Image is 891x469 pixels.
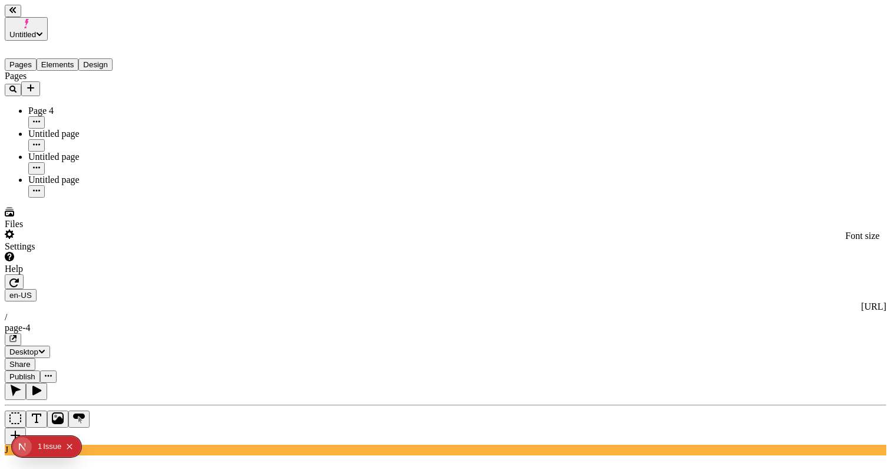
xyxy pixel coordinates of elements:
[5,445,886,455] div: J
[5,71,146,81] div: Pages
[5,264,146,274] div: Help
[28,129,146,139] div: Untitled page
[28,106,146,116] div: Page 4
[9,372,35,381] span: Publish
[5,346,50,358] button: Desktop
[9,347,38,356] span: Desktop
[68,411,90,428] button: Button
[5,219,146,229] div: Files
[5,289,37,301] button: Open locale picker
[5,58,37,71] button: Pages
[37,58,79,71] button: Elements
[5,241,146,252] div: Settings
[5,411,26,428] button: Box
[5,358,35,370] button: Share
[846,231,880,241] div: Font size
[28,152,146,162] div: Untitled page
[47,411,68,428] button: Image
[26,411,47,428] button: Text
[5,312,886,323] div: /
[9,291,32,300] span: en-US
[9,30,36,39] span: Untitled
[5,301,886,312] div: [URL]
[28,175,146,185] div: Untitled page
[9,360,31,369] span: Share
[5,17,48,41] button: Untitled
[5,370,40,383] button: Publish
[5,9,172,20] p: Cookie Test Route
[21,81,40,96] button: Add new
[5,323,886,333] div: page-4
[78,58,113,71] button: Design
